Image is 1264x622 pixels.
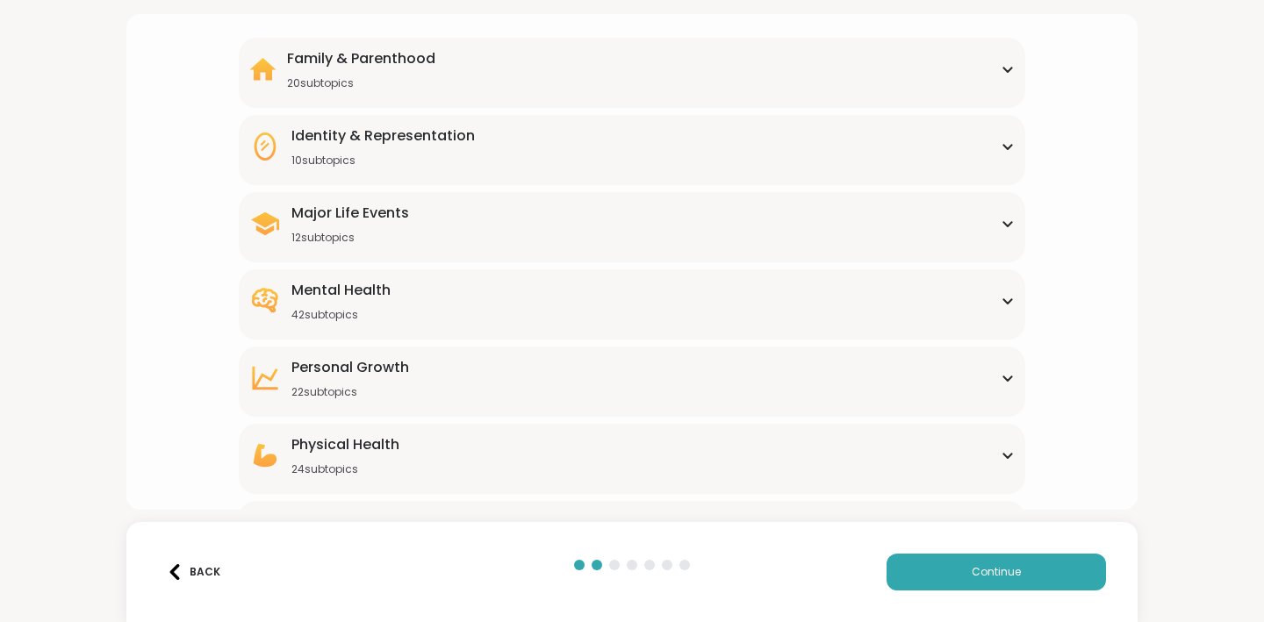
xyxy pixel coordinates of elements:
button: Continue [887,554,1106,590]
div: Identity & Representation [291,125,475,147]
div: Mental Health [291,280,391,301]
div: 10 subtopics [291,154,475,168]
div: Physical Health [291,434,399,455]
div: Family & Parenthood [287,48,435,69]
span: Continue [972,564,1021,580]
div: 20 subtopics [287,76,435,90]
div: 42 subtopics [291,308,391,322]
div: Major Life Events [291,203,409,224]
button: Back [158,554,228,590]
div: 22 subtopics [291,385,409,399]
div: 24 subtopics [291,462,399,476]
div: Personal Growth [291,357,409,378]
div: 12 subtopics [291,231,409,245]
div: Back [167,564,220,580]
